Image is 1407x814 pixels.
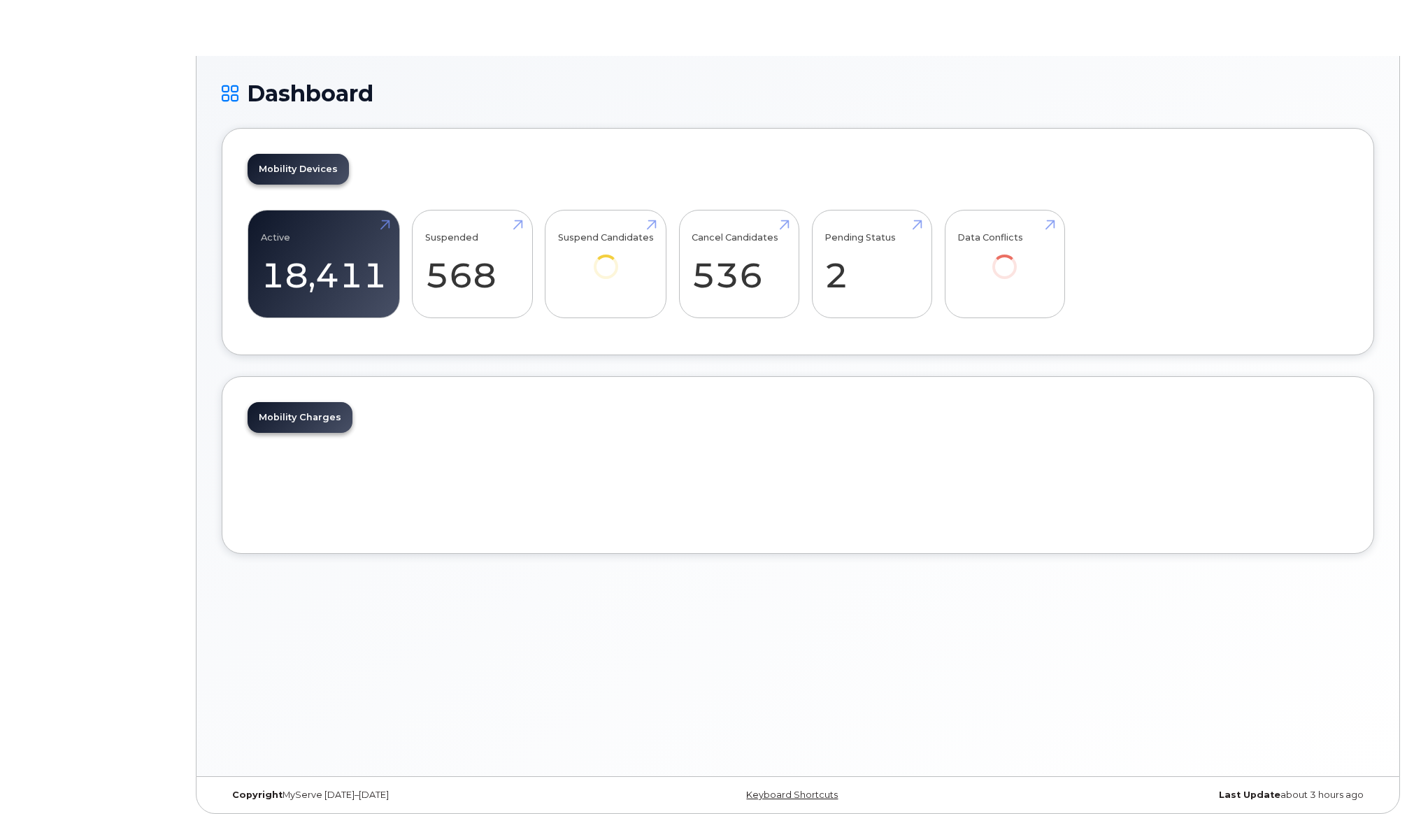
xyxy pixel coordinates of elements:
strong: Copyright [232,790,283,800]
div: MyServe [DATE]–[DATE] [222,790,606,801]
a: Cancel Candidates 536 [692,218,786,310]
h1: Dashboard [222,81,1374,106]
a: Keyboard Shortcuts [746,790,838,800]
a: Data Conflicts [957,218,1052,299]
strong: Last Update [1219,790,1280,800]
div: about 3 hours ago [990,790,1374,801]
a: Suspended 568 [425,218,520,310]
a: Mobility Charges [248,402,352,433]
a: Mobility Devices [248,154,349,185]
a: Active 18,411 [261,218,387,310]
a: Suspend Candidates [558,218,654,299]
a: Pending Status 2 [824,218,919,310]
